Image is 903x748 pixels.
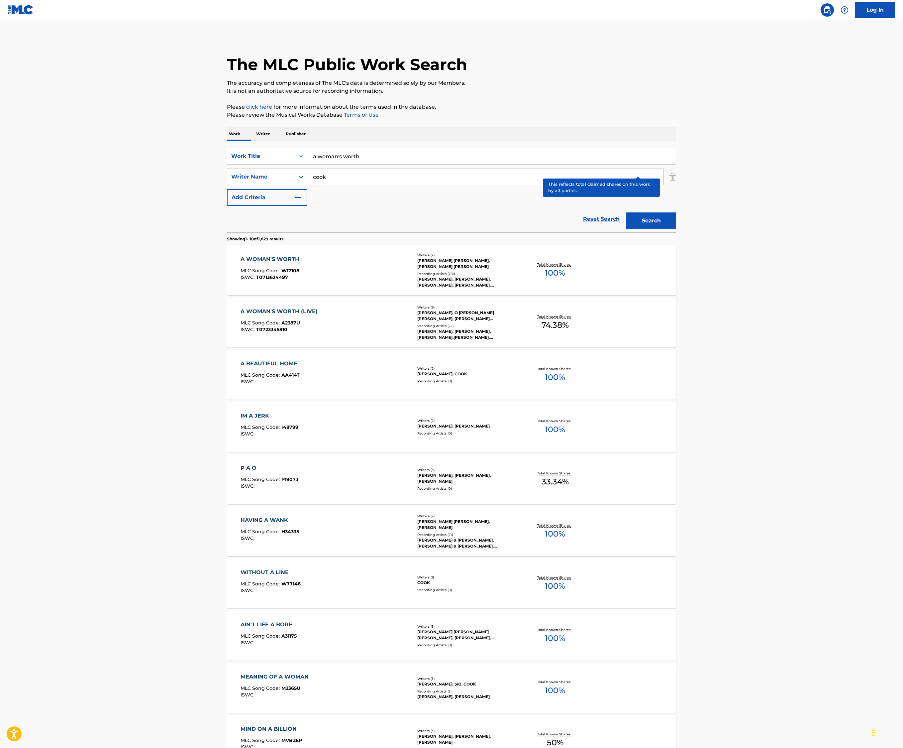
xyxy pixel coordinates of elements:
span: AA414T [281,372,300,378]
p: Total Known Shares: [537,366,573,371]
div: Writers ( 3 ) [417,467,518,472]
div: COOK [417,580,518,586]
span: MVBZEP [281,737,302,743]
div: [PERSON_NAME], [PERSON_NAME] [417,694,518,700]
p: Total Known Shares: [537,262,573,267]
p: Total Known Shares: [537,471,573,476]
span: 100 % [545,632,565,644]
img: help [841,6,849,14]
span: MLC Song Code : [241,476,281,482]
div: MEANING OF A WOMAN [241,673,312,681]
span: ISWC : [241,640,256,646]
p: Total Known Shares: [537,314,573,319]
div: Work Title [231,152,291,160]
span: MLC Song Code : [241,581,281,587]
div: Writers ( 3 ) [417,728,518,733]
span: ISWC : [241,379,256,385]
div: [PERSON_NAME] [PERSON_NAME], [PERSON_NAME] [417,519,518,531]
div: [PERSON_NAME], [PERSON_NAME], [PERSON_NAME] [417,733,518,745]
p: Total Known Shares: [537,627,573,632]
a: click here [246,104,272,110]
span: ISWC : [241,274,256,280]
img: Delete Criterion [669,169,676,185]
span: MLC Song Code : [241,424,281,430]
div: AIN'T LIFE A BORE [241,621,297,629]
span: 100 % [545,685,565,696]
div: WITHOUT A LINE [241,568,301,576]
div: Help [838,3,851,17]
span: MLC Song Code : [241,529,281,535]
p: Writer [254,127,272,141]
span: ISWC : [241,483,256,489]
span: T0723345810 [256,326,287,332]
span: A2387U [281,320,300,326]
div: [PERSON_NAME], COOK [417,371,518,377]
a: Log In [855,2,895,18]
a: A WOMAN'S WORTH (LIVE)MLC Song Code:A2387UISWC:T0723345810Writers (8)[PERSON_NAME], O [PERSON_NAM... [227,298,676,347]
span: 74.38 % [542,319,569,331]
div: Recording Artists ( 0 ) [417,587,518,592]
div: [PERSON_NAME], [PERSON_NAME], [PERSON_NAME];[PERSON_NAME], [PERSON_NAME], [PERSON_NAME] [417,328,518,340]
p: Total Known Shares: [537,575,573,580]
span: I48799 [281,424,298,430]
p: Please review the Musical Works Database [227,111,676,119]
a: Public Search [821,3,834,17]
div: [PERSON_NAME], [PERSON_NAME] [417,423,518,429]
div: HAVING A WANK [241,516,299,524]
p: Work [227,127,242,141]
div: [PERSON_NAME], O [PERSON_NAME] [PERSON_NAME], [PERSON_NAME] [PERSON_NAME], [PERSON_NAME], [PERSON... [417,310,518,322]
div: A WOMAN'S WORTH [241,255,303,263]
span: W77146 [281,581,301,587]
div: Writers ( 1 ) [417,575,518,580]
div: A WOMAN'S WORTH (LIVE) [241,308,321,315]
div: Writers ( 5 ) [417,624,518,629]
div: IM A JERK [241,412,298,420]
div: [PERSON_NAME], [PERSON_NAME], [PERSON_NAME], [PERSON_NAME], [PERSON_NAME] [417,276,518,288]
span: 100 % [545,424,565,436]
img: search [823,6,831,14]
h1: The MLC Public Work Search [227,55,467,74]
span: MLC Song Code : [241,737,281,743]
span: 100 % [545,371,565,383]
span: 33.34 % [542,476,569,488]
form: Search Form [227,148,676,232]
div: Writer Name [231,173,291,181]
div: Recording Artists ( 0 ) [417,379,518,384]
a: A BEAUTIFUL HOMEMLC Song Code:AA414TISWC:Writers (2)[PERSON_NAME], COOKRecording Artists (0)Total... [227,350,676,400]
div: Recording Artists ( 2 ) [417,689,518,694]
div: Writers ( 2 ) [417,366,518,371]
iframe: Chat Widget [870,716,903,748]
span: A31175 [281,633,297,639]
p: Please for more information about the terms used in the database. [227,103,676,111]
div: [PERSON_NAME], [PERSON_NAME], [PERSON_NAME] [417,472,518,484]
p: The accuracy and completeness of The MLC's data is determined solely by our Members. [227,79,676,87]
span: MLC Song Code : [241,633,281,639]
a: P A OMLC Song Code:P1907JISWC:Writers (3)[PERSON_NAME], [PERSON_NAME], [PERSON_NAME]Recording Art... [227,454,676,504]
div: Recording Artists ( 21 ) [417,532,518,537]
div: P A O [241,464,298,472]
span: 100 % [545,580,565,592]
button: Search [626,212,676,229]
div: Recording Artists ( 0 ) [417,643,518,648]
a: HAVING A WANKMLC Song Code:H34335ISWC:Writers (2)[PERSON_NAME] [PERSON_NAME], [PERSON_NAME]Record... [227,506,676,556]
div: [PERSON_NAME], SKI, COOK [417,681,518,687]
span: 100 % [545,528,565,540]
span: 100 % [545,267,565,279]
span: H34335 [281,529,299,535]
span: ISWC : [241,587,256,593]
span: ISWC : [241,326,256,332]
div: [PERSON_NAME] [PERSON_NAME] [PERSON_NAME], [PERSON_NAME], [PERSON_NAME] [PERSON_NAME] [PERSON_NAM... [417,629,518,641]
span: ISWC : [241,535,256,541]
div: Writers ( 2 ) [417,253,518,258]
div: Writers ( 8 ) [417,305,518,310]
div: A BEAUTIFUL HOME [241,360,301,368]
div: MIND ON A BILLION [241,725,302,733]
a: AIN'T LIFE A BOREMLC Song Code:A31175ISWC:Writers (5)[PERSON_NAME] [PERSON_NAME] [PERSON_NAME], [... [227,611,676,661]
p: Total Known Shares: [537,523,573,528]
p: Total Known Shares: [537,680,573,685]
span: T0713624497 [256,274,288,280]
p: Total Known Shares: [537,732,573,737]
a: WITHOUT A LINEMLC Song Code:W77146ISWC:Writers (1)COOKRecording Artists (0)Total Known Shares:100% [227,559,676,608]
img: MLC Logo [8,5,34,15]
div: Drag [872,723,876,743]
